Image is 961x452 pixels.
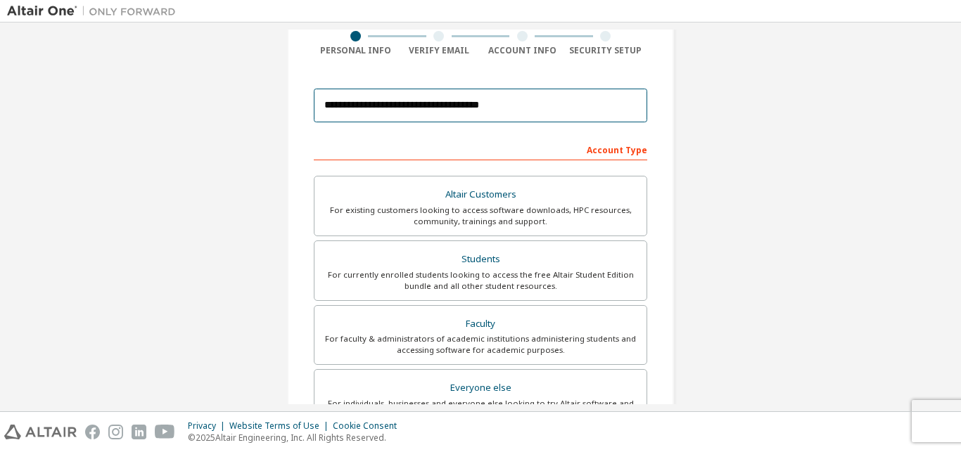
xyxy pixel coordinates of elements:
[323,205,638,227] div: For existing customers looking to access software downloads, HPC resources, community, trainings ...
[323,269,638,292] div: For currently enrolled students looking to access the free Altair Student Edition bundle and all ...
[397,45,481,56] div: Verify Email
[323,185,638,205] div: Altair Customers
[314,138,647,160] div: Account Type
[564,45,648,56] div: Security Setup
[323,333,638,356] div: For faculty & administrators of academic institutions administering students and accessing softwa...
[155,425,175,439] img: youtube.svg
[323,250,638,269] div: Students
[229,420,333,432] div: Website Terms of Use
[188,432,405,444] p: © 2025 Altair Engineering, Inc. All Rights Reserved.
[480,45,564,56] div: Account Info
[333,420,405,432] div: Cookie Consent
[108,425,123,439] img: instagram.svg
[323,314,638,334] div: Faculty
[4,425,77,439] img: altair_logo.svg
[85,425,100,439] img: facebook.svg
[7,4,183,18] img: Altair One
[132,425,146,439] img: linkedin.svg
[188,420,229,432] div: Privacy
[314,45,397,56] div: Personal Info
[323,378,638,398] div: Everyone else
[323,398,638,420] div: For individuals, businesses and everyone else looking to try Altair software and explore our prod...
